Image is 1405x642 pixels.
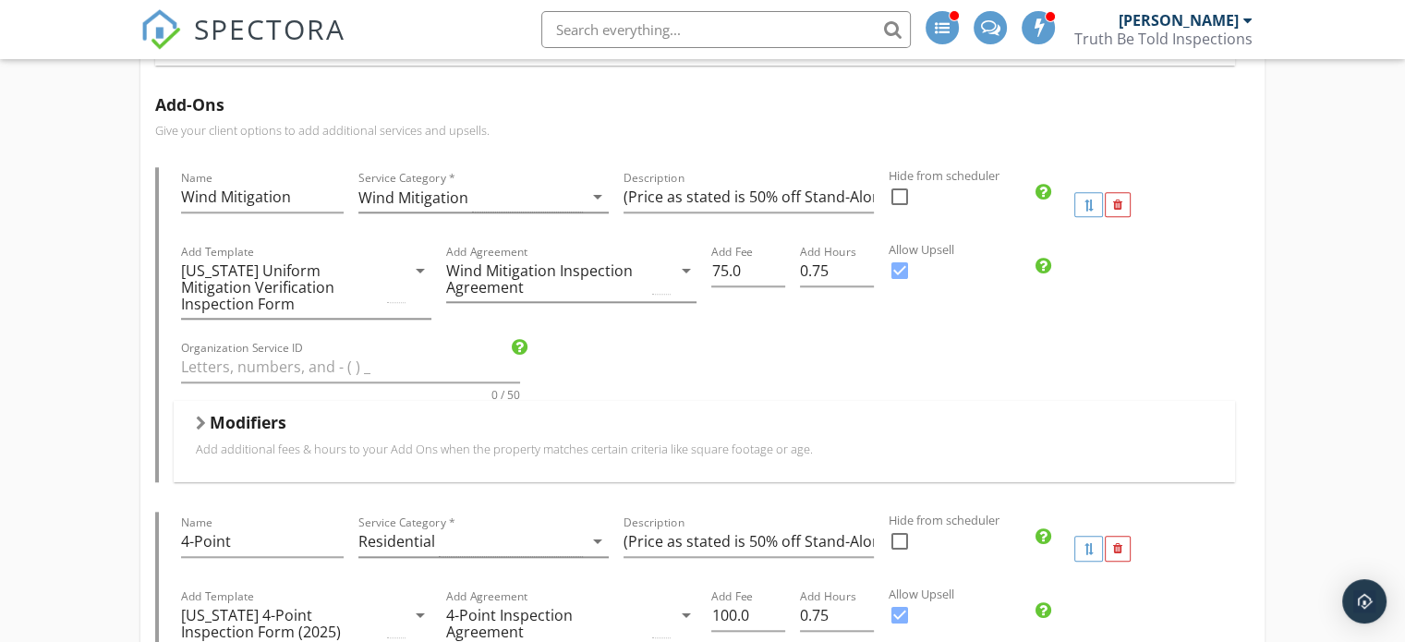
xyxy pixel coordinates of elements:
[409,604,431,626] i: arrow_drop_down
[140,25,345,64] a: SPECTORA
[155,123,1250,138] p: Give your client options to add additional services and upsells.
[210,413,286,431] h5: Modifiers
[624,527,874,557] input: Description
[889,167,1375,185] label: Hide from scheduler
[155,95,1250,114] h5: Add-Ons
[711,600,785,631] input: Add Fee
[889,512,1375,529] label: Hide from scheduler
[181,607,383,640] div: [US_STATE] 4-Point Inspection Form (2025)
[181,182,343,212] input: Name
[674,604,696,626] i: arrow_drop_down
[358,533,435,550] div: Residential
[196,442,1213,456] p: Add additional fees & hours to your Add Ons when the property matches certain criteria like squar...
[889,241,1375,259] label: Allow Upsell
[624,182,874,212] input: Description
[800,600,874,631] input: Add Hours
[181,527,343,557] input: Name
[194,9,345,48] span: SPECTORA
[1119,11,1239,30] div: [PERSON_NAME]
[711,256,785,286] input: Add Fee
[587,186,609,208] i: arrow_drop_down
[889,586,1375,603] label: Allow Upsell
[181,352,520,382] input: Organization Service ID
[446,262,648,296] div: Wind Mitigation Inspection Agreement
[674,260,696,282] i: arrow_drop_down
[358,189,468,206] div: Wind Mitigation
[140,9,181,50] img: The Best Home Inspection Software - Spectora
[587,530,609,552] i: arrow_drop_down
[409,260,431,282] i: arrow_drop_down
[1074,30,1253,48] div: Truth Be Told Inspections
[446,607,648,640] div: 4-Point Inspection Agreement
[181,262,383,312] div: [US_STATE] Uniform Mitigation Verification Inspection Form
[1342,579,1387,624] div: Open Intercom Messenger
[800,256,874,286] input: Add Hours
[491,390,520,401] div: 0 / 50
[541,11,911,48] input: Search everything...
